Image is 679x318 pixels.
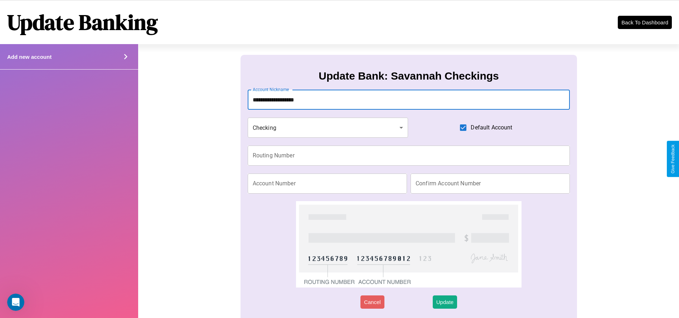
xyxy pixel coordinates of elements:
[7,8,158,37] h1: Update Banking
[253,86,289,92] label: Account Nickname
[7,294,24,311] iframe: Intercom live chat
[319,70,499,82] h3: Update Bank: Savannah Checkings
[360,295,384,309] button: Cancel
[670,144,675,174] div: Give Feedback
[248,118,408,138] div: Checking
[296,201,522,288] img: check
[618,16,672,29] button: Back To Dashboard
[471,123,512,132] span: Default Account
[7,54,52,60] h4: Add new account
[433,295,457,309] button: Update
